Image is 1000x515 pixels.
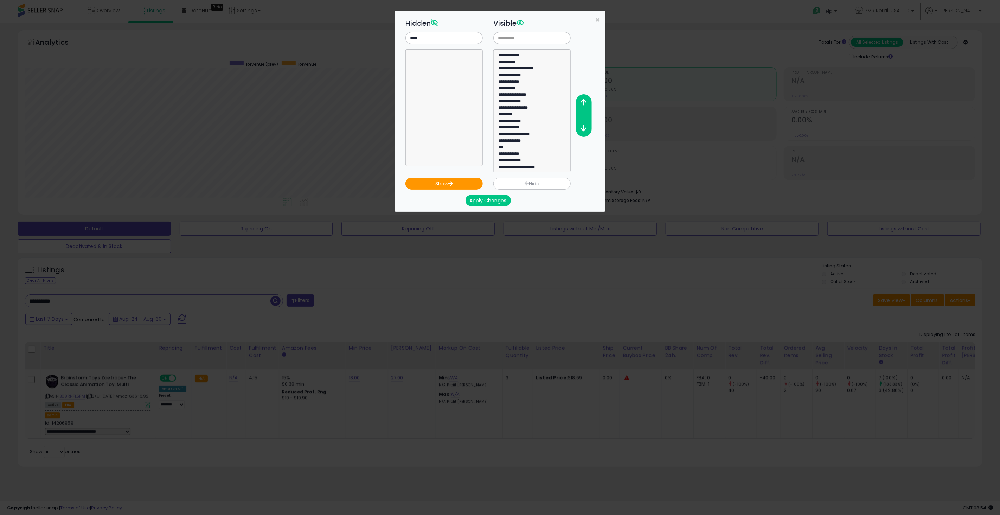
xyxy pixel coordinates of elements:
button: Apply Changes [466,195,511,206]
button: Hide [493,178,571,190]
button: Show [405,178,483,190]
h3: Hidden [405,18,483,28]
span: × [595,15,600,25]
h3: Visible [493,18,571,28]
